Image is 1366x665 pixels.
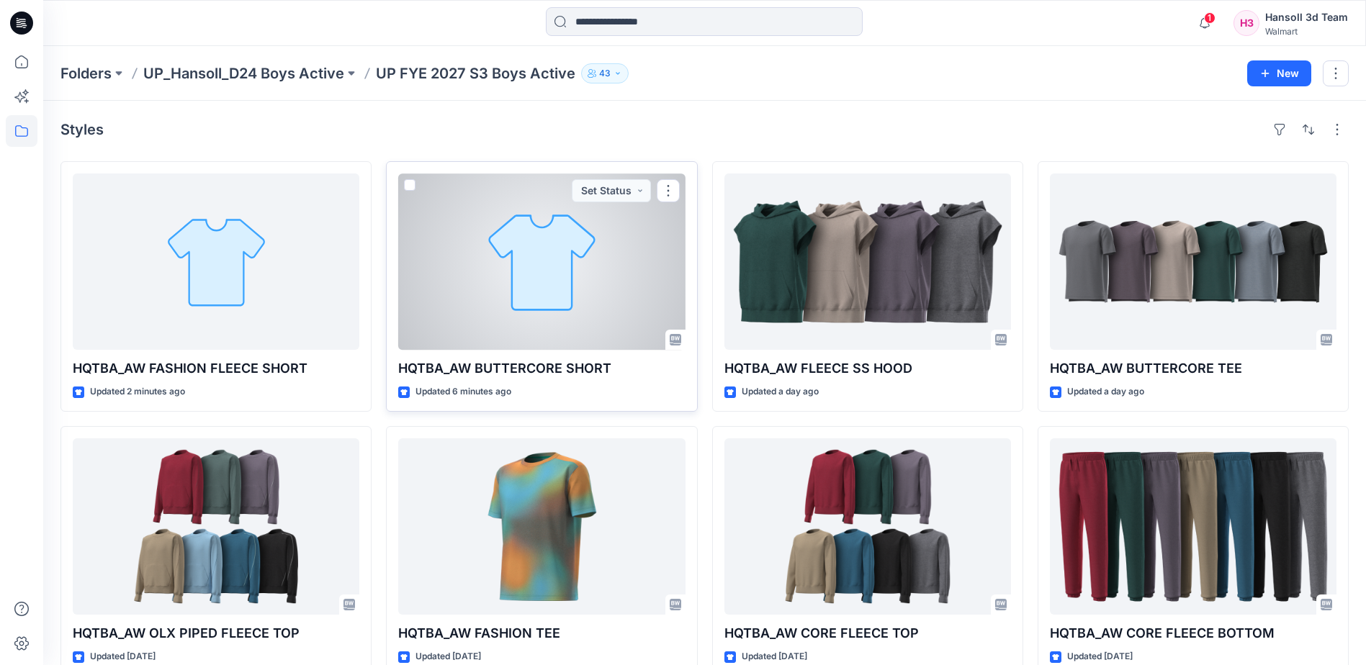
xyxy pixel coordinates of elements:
[724,173,1011,350] a: HQTBA_AW FLEECE SS HOOD
[143,63,344,83] a: UP_Hansoll_D24 Boys Active
[599,65,611,81] p: 43
[742,649,807,664] p: Updated [DATE]
[398,173,685,350] a: HQTBA_AW BUTTERCORE SHORT
[73,358,359,379] p: HQTBA_AW FASHION FLEECE SHORT
[415,649,481,664] p: Updated [DATE]
[581,63,629,83] button: 43
[90,384,185,399] p: Updated 2 minutes ago
[1050,358,1336,379] p: HQTBA_AW BUTTERCORE TEE
[1204,12,1216,24] span: 1
[398,358,685,379] p: HQTBA_AW BUTTERCORE SHORT
[724,623,1011,643] p: HQTBA_AW CORE FLEECE TOP
[398,623,685,643] p: HQTBA_AW FASHION TEE
[376,63,575,83] p: UP FYE 2027 S3 Boys Active
[1265,26,1348,37] div: Walmart
[1265,9,1348,26] div: Hansoll 3d Team
[1067,649,1133,664] p: Updated [DATE]
[1067,384,1144,399] p: Updated a day ago
[1050,438,1336,615] a: HQTBA_AW CORE FLEECE BOTTOM
[398,438,685,615] a: HQTBA_AW FASHION TEE
[1050,173,1336,350] a: HQTBA_AW BUTTERCORE TEE
[60,121,104,138] h4: Styles
[73,623,359,643] p: HQTBA_AW OLX PIPED FLEECE TOP
[1247,60,1311,86] button: New
[60,63,112,83] a: Folders
[1234,10,1259,36] div: H3
[73,438,359,615] a: HQTBA_AW OLX PIPED FLEECE TOP
[415,384,511,399] p: Updated 6 minutes ago
[724,438,1011,615] a: HQTBA_AW CORE FLEECE TOP
[90,649,156,664] p: Updated [DATE]
[742,384,819,399] p: Updated a day ago
[1050,623,1336,643] p: HQTBA_AW CORE FLEECE BOTTOM
[73,173,359,350] a: HQTBA_AW FASHION FLEECE SHORT
[724,358,1011,379] p: HQTBA_AW FLEECE SS HOOD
